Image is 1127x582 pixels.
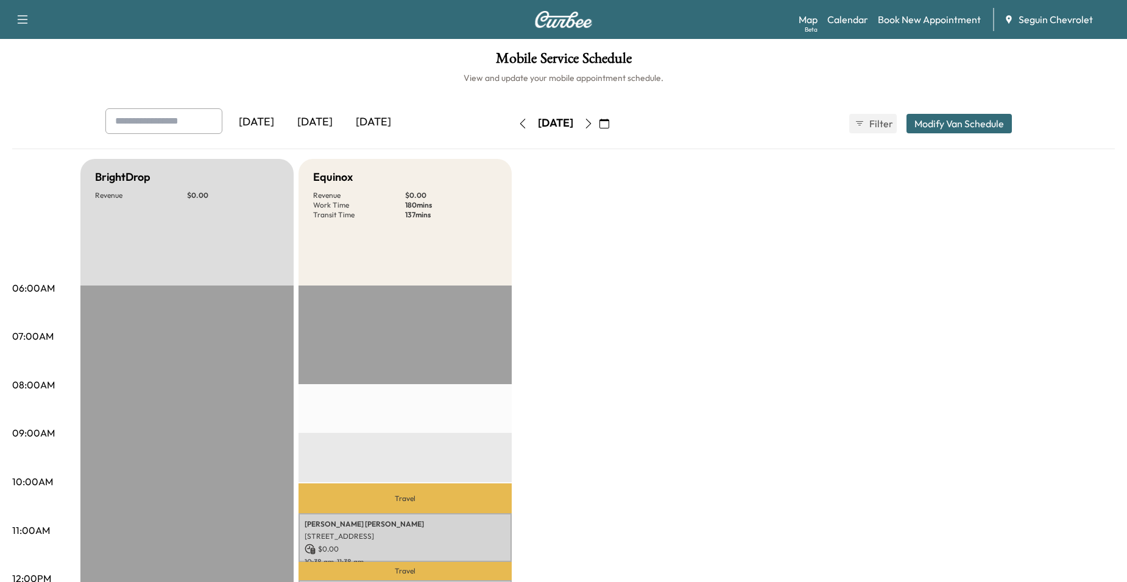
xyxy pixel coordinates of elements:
[305,519,506,529] p: [PERSON_NAME] [PERSON_NAME]
[344,108,403,136] div: [DATE]
[849,114,897,133] button: Filter
[12,523,50,538] p: 11:00AM
[405,210,497,220] p: 137 mins
[869,116,891,131] span: Filter
[187,191,279,200] p: $ 0.00
[534,11,593,28] img: Curbee Logo
[878,12,981,27] a: Book New Appointment
[95,191,187,200] p: Revenue
[313,200,405,210] p: Work Time
[313,191,405,200] p: Revenue
[299,562,512,580] p: Travel
[405,200,497,210] p: 180 mins
[12,281,55,295] p: 06:00AM
[305,531,506,541] p: [STREET_ADDRESS]
[286,108,344,136] div: [DATE]
[538,116,573,131] div: [DATE]
[313,169,353,186] h5: Equinox
[12,329,54,343] p: 07:00AM
[827,12,868,27] a: Calendar
[805,25,818,34] div: Beta
[12,474,53,489] p: 10:00AM
[305,544,506,555] p: $ 0.00
[12,51,1115,72] h1: Mobile Service Schedule
[405,191,497,200] p: $ 0.00
[1019,12,1093,27] span: Seguin Chevrolet
[12,377,55,392] p: 08:00AM
[906,114,1012,133] button: Modify Van Schedule
[305,557,506,567] p: 10:38 am - 11:38 am
[95,169,150,186] h5: BrightDrop
[227,108,286,136] div: [DATE]
[299,483,512,513] p: Travel
[12,426,55,440] p: 09:00AM
[313,210,405,220] p: Transit Time
[12,72,1115,84] h6: View and update your mobile appointment schedule.
[799,12,818,27] a: MapBeta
